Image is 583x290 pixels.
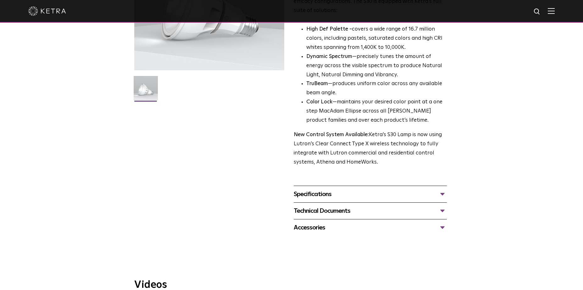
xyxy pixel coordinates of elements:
img: S30-Lamp-Edison-2021-Web-Square [134,76,158,105]
div: Accessories [294,223,447,233]
div: Specifications [294,189,447,199]
p: covers a wide range of 16.7 million colors, including pastels, saturated colors and high CRI whit... [306,25,447,52]
li: —produces uniform color across any available beam angle. [306,79,447,98]
strong: TruBeam [306,81,328,86]
div: Technical Documents [294,206,447,216]
strong: High Def Palette - [306,26,352,32]
strong: New Control System Available: [294,132,369,137]
strong: Dynamic Spectrum [306,54,352,59]
img: Hamburger%20Nav.svg [548,8,555,14]
li: —precisely tunes the amount of energy across the visible spectrum to produce Natural Light, Natur... [306,52,447,80]
li: —maintains your desired color point at a one step MacAdam Ellipse across all [PERSON_NAME] produc... [306,98,447,125]
p: Ketra’s S30 Lamp is now using Lutron’s Clear Connect Type X wireless technology to fully integrat... [294,130,447,167]
strong: Color Lock [306,99,332,105]
h3: Videos [134,280,449,290]
img: search icon [533,8,541,16]
img: ketra-logo-2019-white [28,6,66,16]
